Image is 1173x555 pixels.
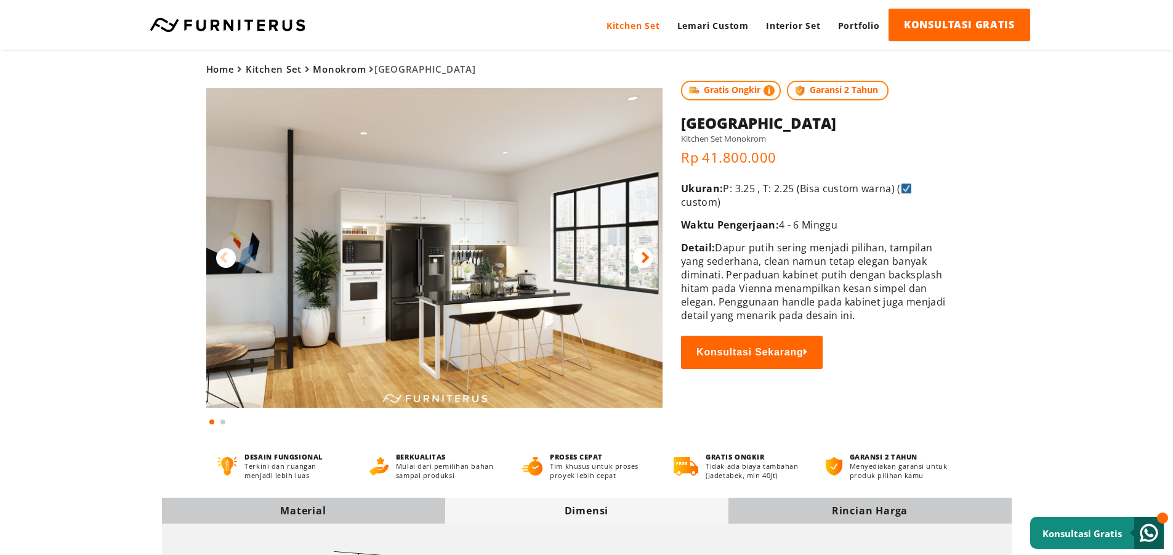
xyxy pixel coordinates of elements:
span: Garansi 2 Tahun [787,81,889,100]
p: Terkini dan ruangan menjadi lebih luas [244,461,346,480]
span: Ukuran: [681,182,723,195]
img: proses-cepat.png [522,457,542,476]
a: Kitchen Set [246,63,302,75]
p: Rp 41.800.000 [681,148,948,166]
span: [GEOGRAPHIC_DATA] [206,63,476,75]
a: KONSULTASI GRATIS [889,9,1030,41]
h4: DESAIN FUNGSIONAL [244,452,346,461]
div: Rincian Harga [728,504,1012,517]
h1: [GEOGRAPHIC_DATA] [681,113,948,133]
a: Kitchen Set [598,9,669,43]
h4: PROSES CEPAT [550,452,651,461]
div: Dimensi [445,504,728,517]
p: P: 3.25 , T: 2.25 (Bisa custom warna) ( custom) [681,182,948,209]
p: Tidak ada biaya tambahan (Jadetabek, min 40jt) [706,461,803,480]
img: info-colored.png [764,84,775,97]
h4: GRATIS ONGKIR [706,452,803,461]
p: Tim khusus untuk proses proyek lebih cepat [550,461,651,480]
h4: BERKUALITAS [396,452,499,461]
div: Material [162,504,445,517]
a: Interior Set [757,9,829,43]
img: shipping.jpg [687,84,701,97]
p: Mulai dari pemilihan bahan sampai produksi [396,461,499,480]
a: Portfolio [829,9,889,43]
img: gratis-ongkir.png [674,457,698,476]
img: desain-fungsional.png [217,457,238,476]
p: Dapur putih sering menjadi pilihan, tampilan yang sederhana, clean namun tetap elegan banyak dimi... [681,241,948,322]
span: Gratis Ongkir [681,81,781,100]
a: Monokrom [313,63,366,75]
img: protect.png [793,84,807,97]
a: Lemari Custom [669,9,757,43]
a: Konsultasi Gratis [1030,517,1164,549]
img: bergaransi.png [826,457,842,476]
h4: GARANSI 2 TAHUN [850,452,956,461]
a: Home [206,63,235,75]
button: Konsultasi Sekarang [681,336,823,369]
span: Waktu Pengerjaan: [681,218,779,232]
p: Menyediakan garansi untuk produk pilihan kamu [850,461,956,480]
img: ☑ [901,184,911,193]
h5: Kitchen Set Monokrom [681,133,948,144]
small: Konsultasi Gratis [1042,527,1122,540]
p: 4 - 6 Minggu [681,218,948,232]
span: Detail: [681,241,715,254]
img: berkualitas.png [369,457,389,476]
